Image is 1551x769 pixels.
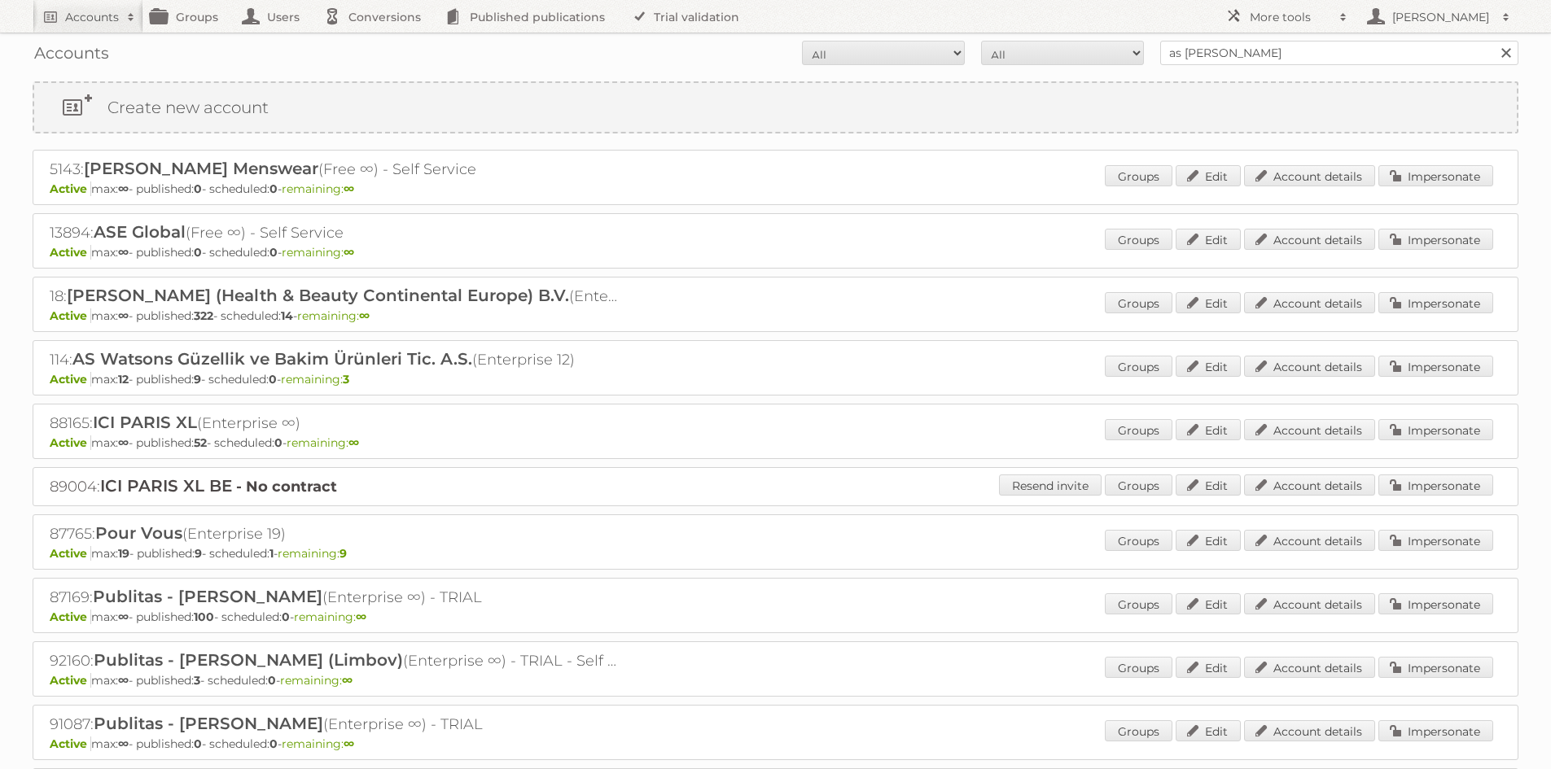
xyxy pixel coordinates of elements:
[269,372,277,387] strong: 0
[194,308,213,323] strong: 322
[118,308,129,323] strong: ∞
[1244,419,1375,440] a: Account details
[94,222,186,242] span: ASE Global
[50,245,1501,260] p: max: - published: - scheduled: -
[50,372,1501,387] p: max: - published: - scheduled: -
[67,286,569,305] span: [PERSON_NAME] (Health & Beauty Continental Europe) B.V.
[1105,356,1172,377] a: Groups
[1244,165,1375,186] a: Account details
[999,474,1102,496] a: Resend invite
[1378,419,1493,440] a: Impersonate
[1105,530,1172,551] a: Groups
[1378,165,1493,186] a: Impersonate
[194,181,202,196] strong: 0
[95,523,182,543] span: Pour Vous
[84,159,318,178] span: [PERSON_NAME] Menswear
[1244,292,1375,313] a: Account details
[1176,530,1241,551] a: Edit
[281,372,349,387] span: remaining:
[1176,474,1241,496] a: Edit
[1105,419,1172,440] a: Groups
[50,286,620,307] h2: 18: (Enterprise ∞)
[50,181,1501,196] p: max: - published: - scheduled: -
[50,587,620,608] h2: 87169: (Enterprise ∞) - TRIAL
[1176,657,1241,678] a: Edit
[94,714,323,733] span: Publitas - [PERSON_NAME]
[282,181,354,196] span: remaining:
[287,435,359,450] span: remaining:
[344,181,354,196] strong: ∞
[50,181,91,196] span: Active
[1378,530,1493,551] a: Impersonate
[1244,474,1375,496] a: Account details
[50,736,91,751] span: Active
[1244,356,1375,377] a: Account details
[269,245,278,260] strong: 0
[268,673,276,688] strong: 0
[50,435,91,450] span: Active
[50,714,620,735] h2: 91087: (Enterprise ∞) - TRIAL
[269,736,278,751] strong: 0
[194,372,201,387] strong: 9
[1378,229,1493,250] a: Impersonate
[50,478,337,496] a: 89004:ICI PARIS XL BE - No contract
[282,245,354,260] span: remaining:
[65,9,119,25] h2: Accounts
[50,673,91,688] span: Active
[1378,720,1493,741] a: Impersonate
[118,372,129,387] strong: 12
[343,372,349,387] strong: 3
[194,736,202,751] strong: 0
[1105,474,1172,496] a: Groups
[282,610,290,624] strong: 0
[1176,229,1241,250] a: Edit
[194,435,207,450] strong: 52
[50,222,620,243] h2: 13894: (Free ∞) - Self Service
[1244,530,1375,551] a: Account details
[359,308,370,323] strong: ∞
[50,372,91,387] span: Active
[1176,720,1241,741] a: Edit
[297,308,370,323] span: remaining:
[340,546,347,561] strong: 9
[118,673,129,688] strong: ∞
[1105,292,1172,313] a: Groups
[1105,593,1172,614] a: Groups
[72,349,472,369] span: AS Watsons Güzellik ve Bakim Ürünleri Tic. A.S.
[194,610,214,624] strong: 100
[1378,657,1493,678] a: Impersonate
[281,308,293,323] strong: 14
[50,523,620,544] h2: 87765: (Enterprise 19)
[278,546,347,561] span: remaining:
[1105,657,1172,678] a: Groups
[274,435,283,450] strong: 0
[50,650,620,671] h2: 92160: (Enterprise ∞) - TRIAL - Self Service
[344,245,354,260] strong: ∞
[118,245,129,260] strong: ∞
[236,478,337,496] strong: - No contract
[50,610,91,624] span: Active
[94,650,403,670] span: Publitas - [PERSON_NAME] (Limbov)
[344,736,354,751] strong: ∞
[1244,229,1375,250] a: Account details
[50,159,620,180] h2: 5143: (Free ∞) - Self Service
[342,673,353,688] strong: ∞
[1105,720,1172,741] a: Groups
[1378,593,1493,614] a: Impersonate
[118,736,129,751] strong: ∞
[1250,9,1331,25] h2: More tools
[1378,292,1493,313] a: Impersonate
[93,587,322,606] span: Publitas - [PERSON_NAME]
[194,673,200,688] strong: 3
[50,308,91,323] span: Active
[280,673,353,688] span: remaining:
[50,435,1501,450] p: max: - published: - scheduled: -
[1244,720,1375,741] a: Account details
[1176,419,1241,440] a: Edit
[1378,356,1493,377] a: Impersonate
[50,736,1501,751] p: max: - published: - scheduled: -
[118,610,129,624] strong: ∞
[1176,165,1241,186] a: Edit
[1388,9,1494,25] h2: [PERSON_NAME]
[50,546,91,561] span: Active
